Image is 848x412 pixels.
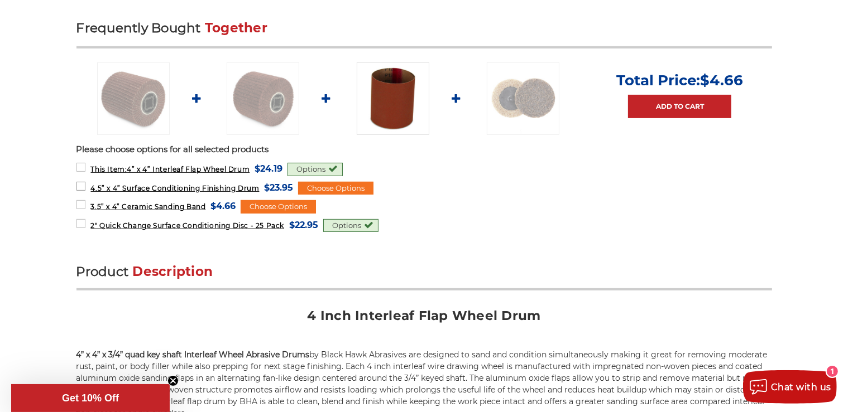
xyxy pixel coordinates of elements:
button: Close teaser [167,375,179,386]
div: 1 [827,366,838,377]
strong: This Item: [90,165,127,173]
div: Choose Options [298,182,373,195]
span: Together [205,20,267,36]
span: $4.66 [700,71,743,89]
span: 4” x 4” Interleaf Flap Wheel Drum [90,165,250,173]
span: $23.95 [264,180,293,195]
span: 2" Quick Change Surface Conditioning Disc - 25 Pack [90,221,284,230]
span: Description [133,264,213,279]
span: $4.66 [210,198,236,214]
button: Chat with us [743,370,837,404]
img: 4 inch interleaf flap wheel drum [97,62,170,135]
span: $22.95 [289,217,318,232]
strong: 4” x 4” x 3/4” quad key shaft Interleaf Wheel Abrasive Drums [76,350,310,360]
span: Chat with us [771,382,831,392]
span: 3.5” x 4” Ceramic Sanding Band [90,202,205,211]
span: Product [76,264,129,279]
div: Get 10% OffClose teaser [11,384,170,412]
div: Options [323,219,379,232]
p: Please choose options for all selected products [76,143,772,156]
span: Frequently Bought [76,20,201,36]
span: $24.19 [255,161,282,176]
p: Total Price: [616,71,743,89]
span: Get 10% Off [62,392,119,404]
h2: 4 Inch Interleaf Flap Wheel Drum [76,307,772,332]
div: Options [288,163,343,176]
span: 4.5” x 4” Surface Conditioning Finishing Drum [90,184,259,192]
a: Add to Cart [628,95,731,118]
div: Choose Options [241,200,316,214]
